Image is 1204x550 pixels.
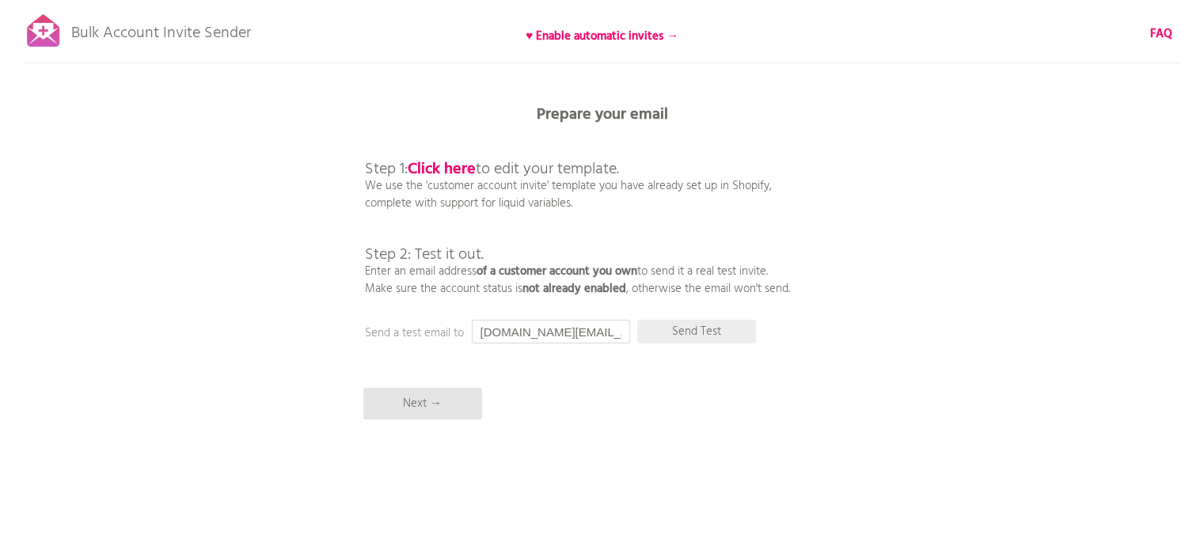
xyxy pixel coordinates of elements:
span: Step 1: to edit your template. [365,157,619,182]
b: ♥ Enable automatic invites → [526,27,678,46]
b: not already enabled [522,279,626,298]
b: Prepare your email [537,102,668,127]
a: FAQ [1150,25,1172,43]
p: Next → [363,388,482,419]
p: Bulk Account Invite Sender [71,9,251,49]
b: of a customer account you own [477,262,637,281]
p: Send Test [637,320,756,343]
p: Send a test email to [365,324,682,342]
a: Click here [408,157,476,182]
span: Step 2: Test it out. [365,242,484,267]
b: FAQ [1150,25,1172,44]
p: We use the 'customer account invite' template you have already set up in Shopify, complete with s... [365,127,790,298]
